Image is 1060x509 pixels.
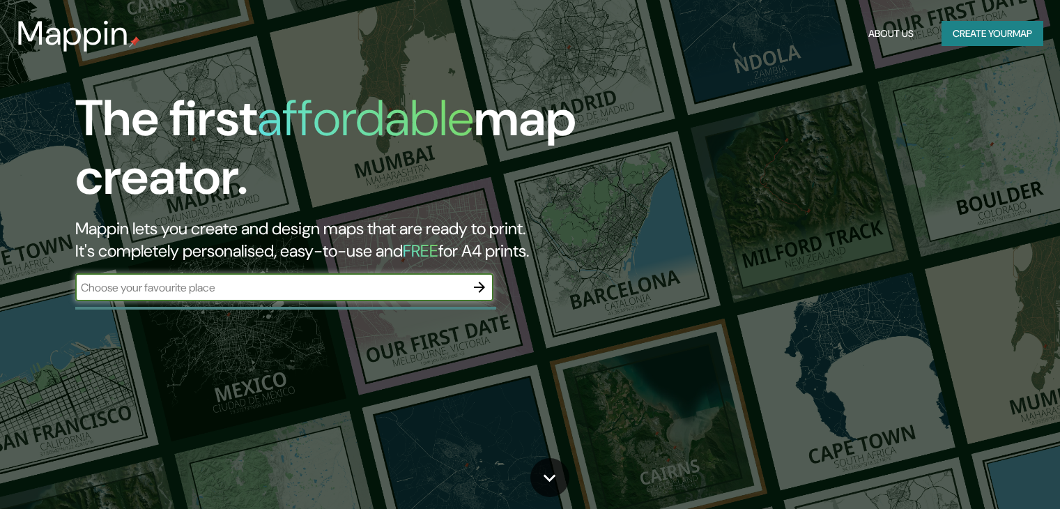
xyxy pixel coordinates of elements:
button: Create yourmap [942,21,1043,47]
img: mappin-pin [129,36,140,47]
h2: Mappin lets you create and design maps that are ready to print. It's completely personalised, eas... [75,218,606,262]
h3: Mappin [17,14,129,53]
button: About Us [863,21,919,47]
h1: The first map creator. [75,89,606,218]
h5: FREE [403,240,438,261]
input: Choose your favourite place [75,280,466,296]
h1: affordable [257,86,474,151]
